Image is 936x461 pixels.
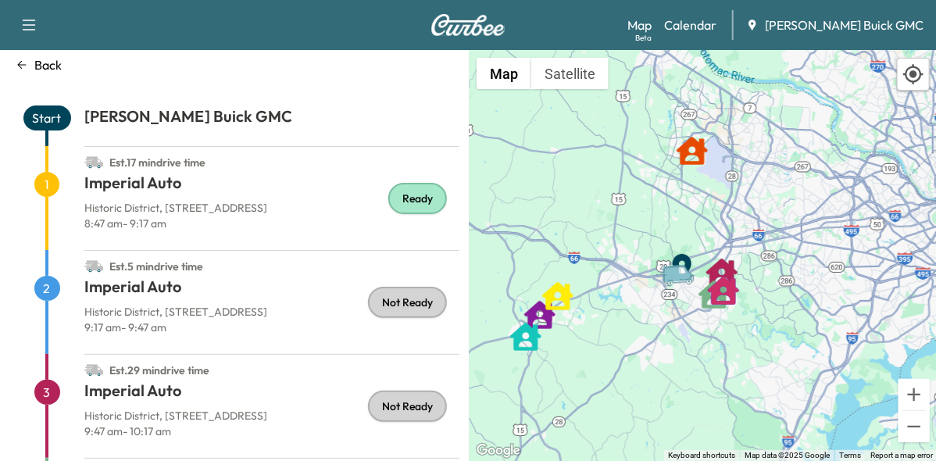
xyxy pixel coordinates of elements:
[745,451,830,459] span: Map data ©2025 Google
[84,304,459,320] p: Historic District, [STREET_ADDRESS]
[34,172,59,197] span: 1
[542,273,573,304] gmp-advanced-marker: Great Deal Cars Dealership
[627,16,652,34] a: MapBeta
[635,32,652,44] div: Beta
[473,441,524,461] a: Open this area in Google Maps (opens a new window)
[698,271,730,302] gmp-advanced-marker: Insiders Auto Dealership
[898,411,930,442] button: Zoom out
[664,16,716,34] a: Calendar
[84,380,459,408] h1: Imperial Auto
[870,451,933,459] a: Report a map error
[368,287,447,318] div: Not Ready
[34,380,60,405] span: 3
[109,363,209,377] span: Est. 29 min drive time
[84,216,459,231] p: 8:47 am - 9:17 am
[524,291,556,323] gmp-advanced-marker: Sheehy Ford of Warrenton Dealership
[84,320,459,335] p: 9:17 am - 9:47 am
[368,391,447,422] div: Not Ready
[477,58,531,89] button: Show street map
[765,16,923,34] span: [PERSON_NAME] Buick GMC
[897,58,930,91] div: Recenter map
[84,172,459,200] h1: Imperial Auto
[708,267,739,298] gmp-advanced-marker: Maximum Auto Outlet Dealership
[109,155,205,170] span: Est. 17 min drive time
[84,408,459,423] p: Historic District, [STREET_ADDRESS]
[34,55,62,74] p: Back
[839,451,861,459] a: Terms (opens in new tab)
[23,105,71,130] span: Start
[898,379,930,410] button: Zoom in
[655,248,709,275] gmp-advanced-marker: Van
[473,441,524,461] img: Google
[34,276,60,301] span: 2
[668,450,735,461] button: Keyboard shortcuts
[510,313,541,345] gmp-advanced-marker: JNM Auto Group Dealership
[706,249,738,281] gmp-advanced-marker: Imperial Auto
[666,244,698,275] gmp-advanced-marker: End Point
[531,58,609,89] button: Show satellite imagery
[84,105,459,134] h1: [PERSON_NAME] Buick GMC
[677,127,708,159] gmp-advanced-marker: Champs Auto Dealership
[430,14,506,36] img: Curbee Logo
[109,259,203,273] span: Est. 5 min drive time
[388,183,447,214] div: Ready
[84,423,459,439] p: 9:47 am - 10:17 am
[84,200,459,216] p: Historic District, [STREET_ADDRESS]
[84,276,459,304] h1: Imperial Auto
